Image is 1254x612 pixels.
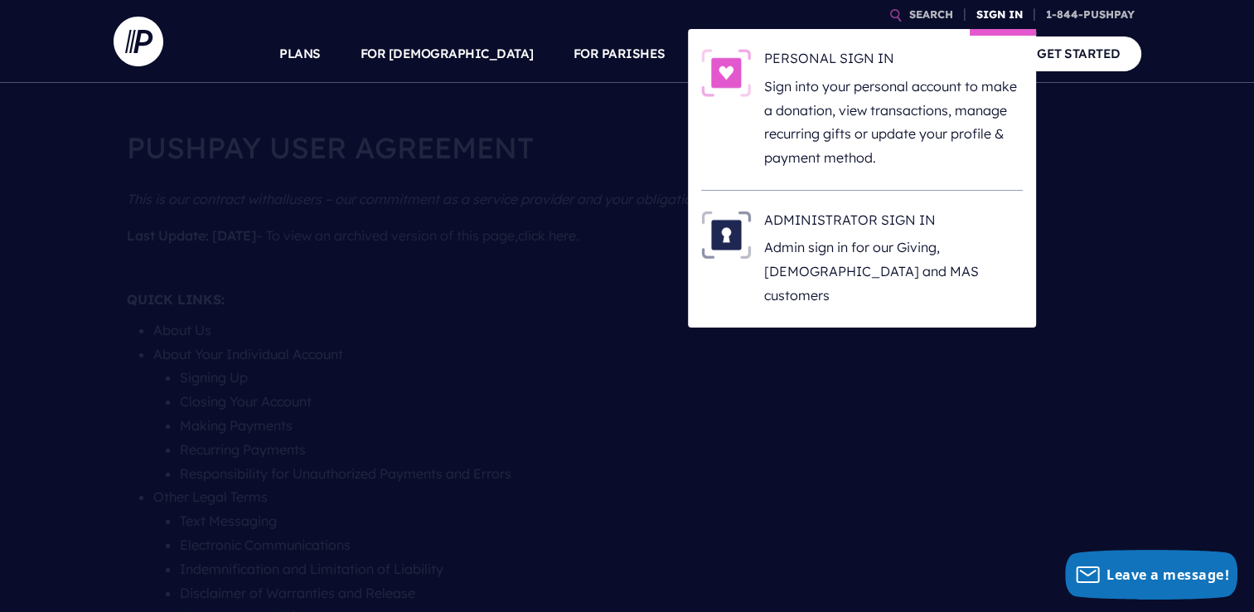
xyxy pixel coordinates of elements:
a: COMPANY [916,25,977,83]
img: ADMINISTRATOR SIGN IN - Illustration [701,211,751,259]
a: PERSONAL SIGN IN - Illustration PERSONAL SIGN IN Sign into your personal account to make a donati... [701,49,1023,170]
span: Leave a message! [1106,566,1229,584]
a: FOR [DEMOGRAPHIC_DATA] [361,25,534,83]
a: GET STARTED [1016,36,1141,70]
h6: PERSONAL SIGN IN [764,49,1023,74]
p: Sign into your personal account to make a donation, view transactions, manage recurring gifts or ... [764,75,1023,170]
a: ADMINISTRATOR SIGN IN - Illustration ADMINISTRATOR SIGN IN Admin sign in for our Giving, [DEMOGRA... [701,211,1023,308]
a: FOR PARISHES [574,25,666,83]
p: Admin sign in for our Giving, [DEMOGRAPHIC_DATA] and MAS customers [764,236,1023,307]
img: PERSONAL SIGN IN - Illustration [701,49,751,97]
a: SOLUTIONS [705,25,779,83]
a: EXPLORE [818,25,876,83]
h6: ADMINISTRATOR SIGN IN [764,211,1023,236]
button: Leave a message! [1065,550,1237,600]
a: PLANS [279,25,321,83]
